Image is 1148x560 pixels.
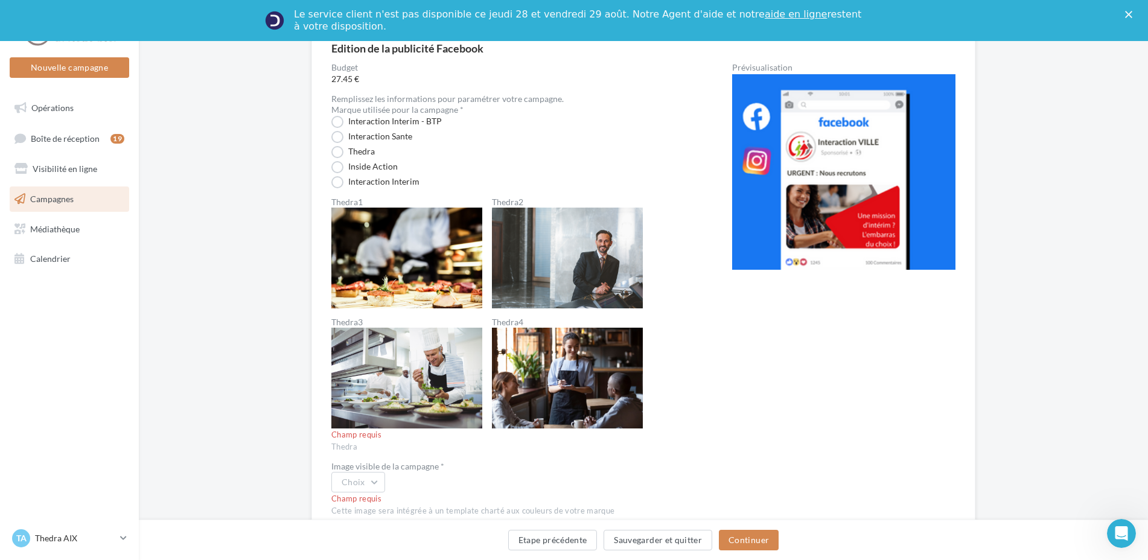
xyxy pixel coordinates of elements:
span: Campagnes [30,194,74,204]
a: Visibilité en ligne [7,156,132,182]
a: Médiathèque [7,217,132,242]
div: Remplissez les informations pour paramétrer votre campagne. [331,95,694,103]
label: Budget [331,63,694,72]
span: Médiathèque [30,223,80,234]
a: aide en ligne [765,8,827,20]
img: Thedra1 [331,208,482,308]
span: 27.45 € [331,73,694,85]
button: Continuer [719,530,779,550]
div: Champ requis [331,430,694,441]
div: Fermer [1125,11,1137,18]
div: Le service client n'est pas disponible ce jeudi 28 et vendredi 29 août. Notre Agent d'aide et not... [294,8,864,33]
label: Thedra3 [331,318,482,326]
button: Choix [331,472,385,492]
div: Prévisualisation [732,63,955,72]
label: Interaction Sante [331,131,412,143]
span: TA [16,532,27,544]
img: Thedra3 [331,328,482,428]
label: Inside Action [331,161,398,173]
span: Boîte de réception [31,133,100,143]
label: Interaction Interim [331,176,419,188]
span: Visibilité en ligne [33,164,97,174]
label: Marque utilisée pour la campagne * [331,106,464,114]
div: Champ requis [331,494,694,504]
button: Etape précédente [508,530,598,550]
a: Opérations [7,95,132,121]
img: Profile image for Service-Client [265,11,284,30]
div: Thedra [331,442,694,453]
a: Boîte de réception19 [7,126,132,151]
label: Thedra4 [492,318,643,326]
div: Edition de la publicité Facebook [331,43,483,54]
label: Thedra2 [492,198,643,206]
div: Cette image sera intégrée à un template charté aux couleurs de votre marque [331,506,694,517]
div: Image visible de la campagne * [331,462,694,471]
span: Calendrier [30,253,71,264]
button: Nouvelle campagne [10,57,129,78]
a: Campagnes [7,186,132,212]
img: operation-preview [732,74,955,270]
label: Thedra [331,146,375,158]
label: Interaction Interim - BTP [331,116,442,128]
button: Sauvegarder et quitter [604,530,712,550]
span: Opérations [31,103,74,113]
a: Calendrier [7,246,132,272]
p: Thedra AIX [35,532,115,544]
div: 19 [110,134,124,144]
label: Thedra1 [331,198,482,206]
img: Thedra2 [492,208,643,308]
img: Thedra4 [492,328,643,428]
a: TA Thedra AIX [10,527,129,550]
iframe: Intercom live chat [1107,519,1136,548]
